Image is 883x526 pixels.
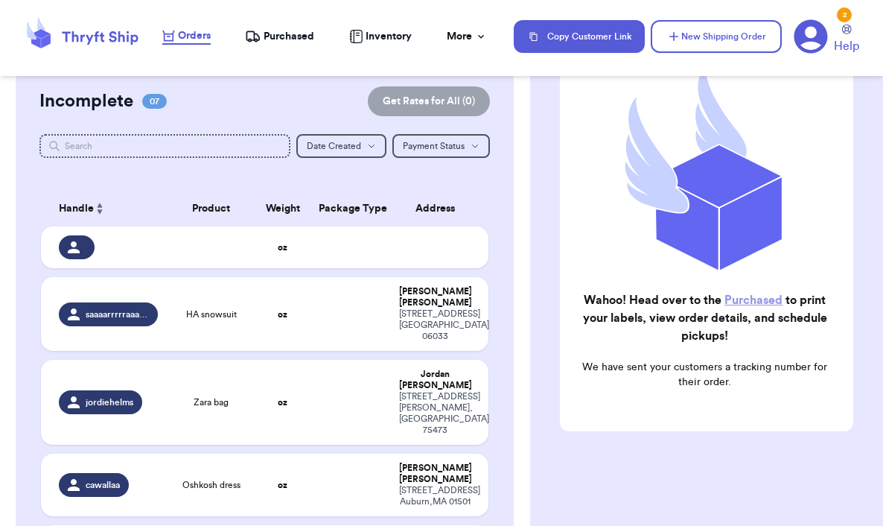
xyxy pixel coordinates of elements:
[399,485,471,507] div: [STREET_ADDRESS] Auburn , MA 01501
[399,308,471,342] div: [STREET_ADDRESS] [GEOGRAPHIC_DATA] , CT 06033
[39,89,133,113] h2: Incomplete
[194,396,229,408] span: Zara bag
[186,308,237,320] span: HA snowsuit
[178,28,211,43] span: Orders
[572,360,838,390] p: We have sent your customers a tracking number for their order.
[399,286,471,308] div: [PERSON_NAME] [PERSON_NAME]
[86,396,133,408] span: jordiehelms
[182,479,240,491] span: Oshkosh dress
[837,7,852,22] div: 2
[651,20,782,53] button: New Shipping Order
[366,29,412,44] span: Inventory
[278,243,287,252] strong: oz
[403,142,465,150] span: Payment Status
[278,481,287,489] strong: oz
[392,134,490,158] button: Payment Status
[390,191,488,226] th: Address
[296,134,386,158] button: Date Created
[245,29,314,44] a: Purchased
[399,463,471,485] div: [PERSON_NAME] [PERSON_NAME]
[399,369,471,391] div: Jordan [PERSON_NAME]
[86,308,148,320] span: saaaarrrrraaaahh
[310,191,390,226] th: Package Type
[368,86,490,116] button: Get Rates for All (0)
[167,191,256,226] th: Product
[162,28,211,45] a: Orders
[834,25,859,55] a: Help
[514,20,645,53] button: Copy Customer Link
[39,134,290,158] input: Search
[794,19,828,54] a: 2
[142,94,167,109] span: 07
[834,37,859,55] span: Help
[572,291,838,345] h2: Wahoo! Head over to the to print your labels, view order details, and schedule pickups!
[724,294,782,306] a: Purchased
[278,310,287,319] strong: oz
[86,479,120,491] span: cawallaa
[59,201,94,217] span: Handle
[264,29,314,44] span: Purchased
[256,191,310,226] th: Weight
[278,398,287,407] strong: oz
[447,29,487,44] div: More
[399,391,471,436] div: [STREET_ADDRESS] [PERSON_NAME] , [GEOGRAPHIC_DATA] 75473
[307,142,361,150] span: Date Created
[349,29,412,44] a: Inventory
[94,200,106,218] button: Sort ascending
